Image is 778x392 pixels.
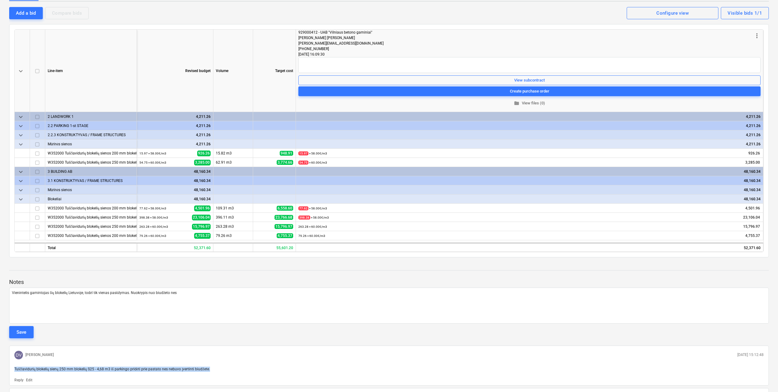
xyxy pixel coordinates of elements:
[25,352,54,358] p: [PERSON_NAME]
[213,231,253,240] div: 79.26 m3
[17,168,24,176] span: keyboard_arrow_down
[14,351,23,359] div: Dovydas Vaicius
[277,206,293,211] span: 6,558.60
[213,149,253,158] div: 15.82 m3
[17,177,24,185] span: keyboard_arrow_down
[48,149,134,158] div: W352000 Tuščiavidurių blokelių sienos 200 mm blokeliai. Kiekis be angų. Haus SM6 (+6%)
[17,196,24,203] span: keyboard_arrow_down
[745,233,761,238] span: 4,755.37
[298,161,327,165] small: × 60.00€ / m3
[753,32,761,39] span: more_vert
[298,140,761,149] div: 4,211.26
[301,100,758,107] span: View files (0)
[298,167,761,176] div: 48,160.34
[298,206,327,210] small: × 58.00€ / m3
[48,204,134,212] div: W352000 Tuščiavidurių blokelių sienos 200 mm blokeliai. Kiekis be angų. Haus SM6 (+6%)
[9,278,769,286] p: Notes
[17,141,24,148] span: keyboard_arrow_down
[48,158,134,167] div: W352000 Tuščiavidurių blokelių sienos 250 mm blokeliai. Kiekis be angų. Haus P25, užpilami. (+6%)
[194,233,211,239] span: 4,755.37
[139,121,211,130] div: 4,211.26
[298,121,761,130] div: 4,211.26
[298,52,761,57] div: [DATE] 16:09:30
[277,160,293,165] span: 3,774.66
[139,216,168,219] small: 398.38 × 58.00€ / m3
[510,88,549,95] div: Create purchase order
[16,9,36,17] div: Add a bid
[48,112,134,121] div: 2 LANDWORK 1
[737,352,764,358] p: [DATE] 15:12:48
[275,224,293,229] span: 15,796.97
[139,207,166,210] small: 77.62 × 58.00€ / m3
[275,215,293,220] span: 23,766.68
[16,353,21,358] span: DV
[745,160,761,165] span: 3,285.00
[298,112,761,121] div: 4,211.26
[48,213,134,222] div: W352000 Tuščiavidurių blokelių sienos 250 mm blokeliai. Kiekis be angų. Haus S25 (+6%)
[48,167,134,176] div: 3 BUILDING AB
[17,132,24,139] span: keyboard_arrow_down
[14,378,24,383] button: Reply
[656,9,689,17] div: Configure view
[213,222,253,231] div: 263.28 m3
[298,185,761,194] div: 48,160.34
[139,152,166,155] small: 15.97 × 58.00€ / m3
[298,86,761,96] button: Create purchase order
[277,233,293,238] span: 4,755.37
[139,140,211,149] div: 4,211.26
[728,9,762,17] div: Visible bids 1/1
[298,99,761,108] button: View files (0)
[17,113,24,121] span: keyboard_arrow_down
[48,121,134,130] div: 2.2 PARKING 1-st STAGE
[139,112,211,121] div: 4,211.26
[253,30,296,112] div: Target cost
[48,130,134,139] div: 2.2.3 KONSTRUKTYVAS / FRAME STRUCTURES
[139,176,211,185] div: 48,160.34
[298,194,761,204] div: 48,160.34
[14,367,210,371] span: Tuščiavidurių blokelių sienų 250 mm blokelių S25 - 4,68 m3 iš parkingo pridėti prie pastato nes n...
[514,100,519,106] span: folder
[298,130,761,140] div: 4,211.26
[192,224,211,230] span: 15,796.97
[298,41,384,45] span: [PERSON_NAME][EMAIL_ADDRESS][DOMAIN_NAME]
[139,194,211,204] div: 48,160.34
[627,7,718,19] button: Configure view
[48,140,134,148] div: Mūrinės sienos
[298,216,329,220] small: × 58.00€ / m3
[514,77,545,84] div: View subcontract
[17,328,26,336] div: Save
[747,363,778,392] div: Chat Widget
[48,176,134,185] div: 3.1 KONSTRUKTYVAS / FRAME STRUCTURES
[9,7,43,19] button: Add a bid
[45,243,137,252] div: Total
[139,234,166,238] small: 79.26 × 60.00€ / m3
[194,160,211,165] span: 3,285.00
[743,215,761,220] span: 23,106.04
[298,234,325,238] small: 79.26 × 60.00€ / m3
[748,151,761,156] span: 926.26
[213,213,253,222] div: 396.11 m3
[12,291,177,295] span: Vienintelis gamintojas šių blokelių Lietuvoje, todėl tik vienas pasiūlymas. Nuokrypis nuo biudžet...
[298,46,753,52] div: [PHONE_NUMBER]
[194,205,211,211] span: 4,501.96
[213,158,253,167] div: 62.91 m3
[298,75,761,85] button: View subcontract
[9,326,34,338] button: Save
[253,243,296,252] div: 55,601.20
[139,225,168,228] small: 263.28 × 60.00€ / m3
[48,231,134,240] div: W352000 Tuščiavidurių blokelių sienos 200 mm blokeliai. Kiekis be angų. Haus P6-20, užpilami. (+6%)
[26,378,32,383] button: Edit
[197,151,211,156] span: 926.26
[139,167,211,176] div: 48,160.34
[45,30,137,112] div: Line-item
[298,151,327,155] small: × 58.00€ / m3
[721,7,769,19] button: Visible bids 1/1
[192,215,211,220] span: 23,106.04
[139,161,166,164] small: 54.75 × 60.00€ / m3
[137,243,213,252] div: 52,371.60
[137,30,213,112] div: Revised budget
[139,185,211,194] div: 48,160.34
[213,204,253,213] div: 109.31 m3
